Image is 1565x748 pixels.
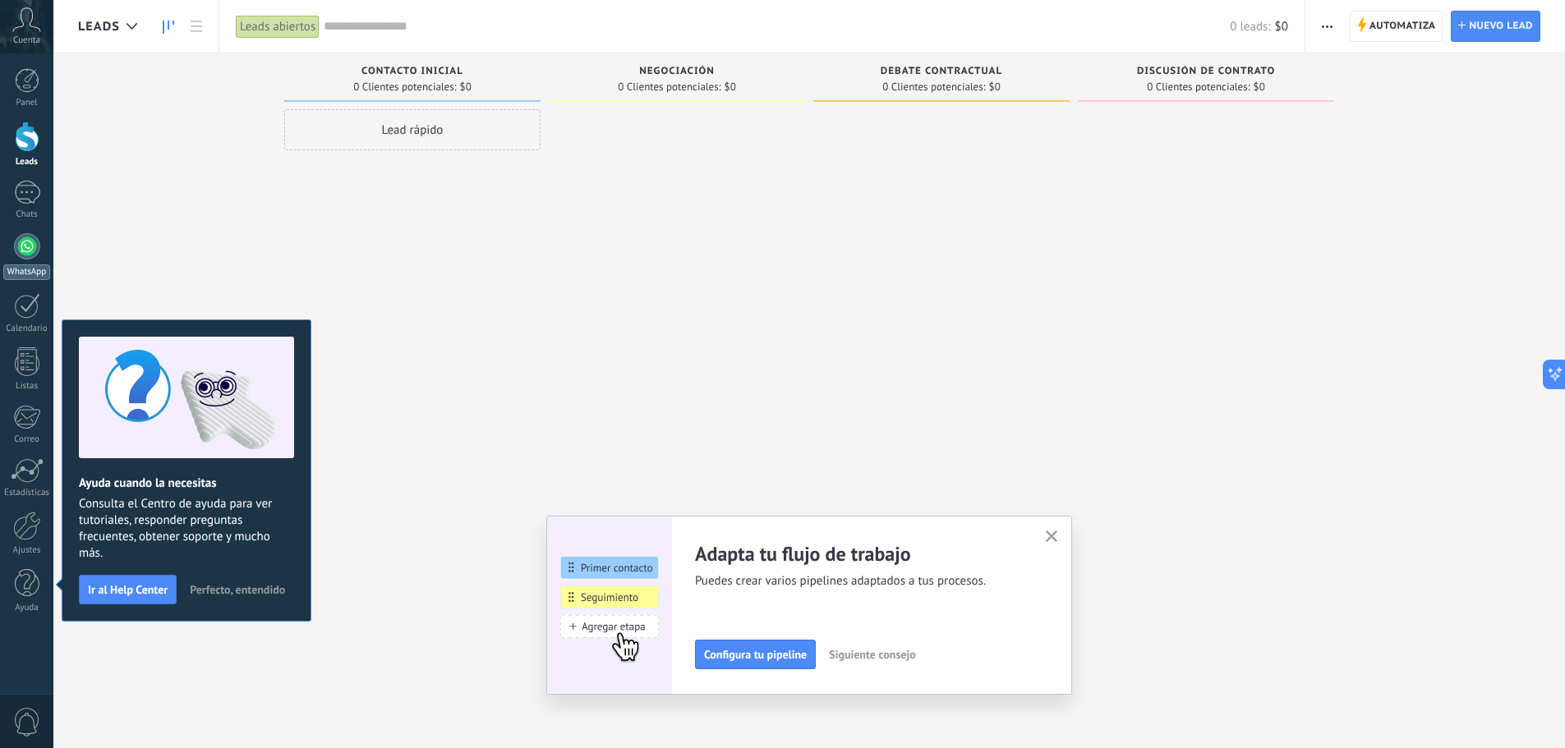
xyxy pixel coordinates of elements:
div: Negociación [557,66,797,80]
span: 0 Clientes potenciales: [353,82,456,92]
span: $0 [460,82,472,92]
span: Debate contractual [881,66,1002,77]
span: Perfecto, entendido [190,584,285,595]
span: Automatiza [1369,11,1436,41]
div: Contacto inicial [292,66,532,80]
button: Siguiente consejo [822,642,923,667]
span: Siguiente consejo [829,649,915,660]
a: Nuevo lead [1451,11,1540,42]
div: Correo [3,434,51,445]
div: Listas [3,381,51,392]
h2: Adapta tu flujo de trabajo [695,541,1025,567]
span: Discusión de contrato [1137,66,1275,77]
div: Estadísticas [3,488,51,498]
a: Leads [154,11,182,43]
span: Nuevo lead [1469,11,1533,41]
button: Perfecto, entendido [182,577,292,602]
div: Discusión de contrato [1086,66,1326,80]
span: 0 Clientes potenciales: [882,82,985,92]
a: Automatiza [1350,11,1443,42]
span: Cuenta [13,35,40,46]
button: Configura tu pipeline [695,640,816,669]
span: 0 leads: [1230,19,1270,34]
div: Lead rápido [284,109,541,150]
span: Ir al Help Center [88,584,168,595]
div: Ayuda [3,603,51,613]
span: 0 Clientes potenciales: [618,82,720,92]
span: $0 [1275,19,1288,34]
span: Configura tu pipeline [704,649,807,660]
span: Consulta el Centro de ayuda para ver tutoriales, responder preguntas frecuentes, obtener soporte ... [79,496,294,562]
span: $0 [725,82,736,92]
button: Más [1315,11,1339,42]
span: 0 Clientes potenciales: [1147,82,1250,92]
div: Chats [3,209,51,220]
div: Leads abiertos [236,15,320,39]
span: $0 [989,82,1001,92]
div: Calendario [3,324,51,334]
span: $0 [1254,82,1265,92]
span: Contacto inicial [361,66,463,77]
div: Ajustes [3,545,51,556]
div: Panel [3,98,51,108]
a: Lista [182,11,210,43]
div: Debate contractual [822,66,1061,80]
div: WhatsApp [3,264,50,280]
span: Leads [78,19,120,34]
span: Puedes crear varios pipelines adaptados a tus procesos. [695,573,1025,590]
h2: Ayuda cuando la necesitas [79,475,294,491]
button: Ir al Help Center [79,575,177,604]
div: Leads [3,157,51,167]
span: Negociación [639,66,715,77]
